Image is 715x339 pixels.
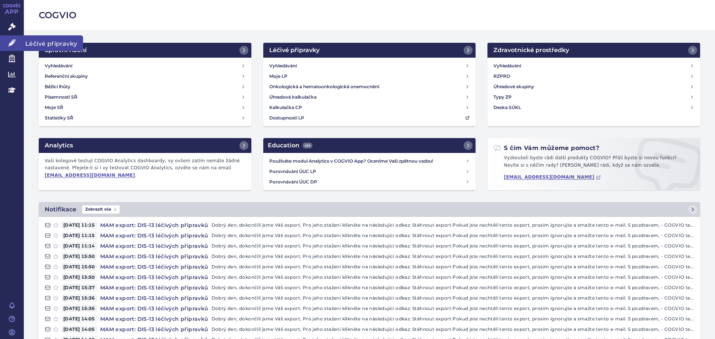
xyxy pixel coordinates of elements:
[212,294,694,302] p: Dobrý den, dokončili jsme Váš export. Pro jeho stažení klikněte na následující odkaz: Stáhnout ex...
[212,284,694,291] p: Dobrý den, dokončili jsme Váš export. Pro jeho stažení klikněte na následující odkaz: Stáhnout ex...
[493,62,521,70] h4: Vyhledávání
[263,43,476,58] a: Léčivé přípravky
[490,61,697,71] a: Vyhledávání
[42,81,248,92] a: Běžící lhůty
[97,326,212,333] h4: MAM export: DIS-13 léčivých připravků
[42,156,248,181] p: Vaši kolegové testují COGVIO Analytics dashboardy, vy ovšem zatím nemáte žádné nastavené. Přejete...
[266,102,473,113] a: Kalkulačka CP
[61,253,97,260] span: [DATE] 15:50
[266,81,473,92] a: Onkologická a hematoonkologická onemocnění
[263,138,476,153] a: Education439
[61,284,97,291] span: [DATE] 15:37
[493,154,694,172] p: Vyzkoušeli byste rádi další produkty COGVIO? Přáli byste si novou funkci? Nevíte si s něčím rady?...
[97,232,212,239] h4: MAM export: DIS-13 léčivých připravků
[45,141,73,150] h2: Analytics
[61,263,97,271] span: [DATE] 15:50
[490,81,697,92] a: Úhradové skupiny
[24,35,83,51] span: Léčivé přípravky
[212,263,694,271] p: Dobrý den, dokončili jsme Váš export. Pro jeho stažení klikněte na následující odkaz: Stáhnout ex...
[269,46,320,55] h2: Léčivé přípravky
[266,166,473,177] a: Porovnávání ÚUC LP
[212,274,694,281] p: Dobrý den, dokončili jsme Váš export. Pro jeho stažení klikněte na následující odkaz: Stáhnout ex...
[493,73,510,80] h4: RZPRO
[42,71,248,81] a: Referenční skupiny
[266,156,473,166] a: Používáte modul Analytics v COGVIO App? Oceníme Vaši zpětnou vazbu!
[42,61,248,71] a: Vyhledávání
[61,315,97,323] span: [DATE] 14:05
[269,114,304,122] h4: Dostupnosti LP
[82,205,120,214] span: Zobrazit vše
[212,326,694,333] p: Dobrý den, dokončili jsme Váš export. Pro jeho stažení klikněte na následující odkaz: Stáhnout ex...
[97,274,212,281] h4: MAM export: DIS-13 léčivých připravků
[266,71,473,81] a: Moje LP
[97,284,212,291] h4: MAM export: DIS-13 léčivých připravků
[493,83,534,90] h4: Úhradové skupiny
[268,141,312,150] h2: Education
[266,92,473,102] a: Úhradová kalkulačka
[61,326,97,333] span: [DATE] 14:05
[490,102,697,113] a: Deska SÚKL
[266,61,473,71] a: Vyhledávání
[61,305,97,312] span: [DATE] 15:36
[39,43,251,58] a: Správní řízení
[269,93,317,101] h4: Úhradová kalkulačka
[45,83,70,90] h4: Běžící lhůty
[493,104,521,111] h4: Deska SÚKL
[61,294,97,302] span: [DATE] 15:36
[45,62,72,70] h4: Vyhledávání
[97,305,212,312] h4: MAM export: DIS-13 léčivých připravků
[504,175,601,180] a: [EMAIL_ADDRESS][DOMAIN_NAME]
[61,274,97,281] span: [DATE] 15:50
[39,138,251,153] a: Analytics
[269,83,379,90] h4: Onkologická a hematoonkologická onemocnění
[493,144,599,152] h2: S čím Vám můžeme pomoct?
[493,93,512,101] h4: Typy ZP
[212,232,694,239] p: Dobrý den, dokončili jsme Váš export. Pro jeho stažení klikněte na následující odkaz: Stáhnout ex...
[45,173,135,178] a: [EMAIL_ADDRESS][DOMAIN_NAME]
[97,242,212,250] h4: MAM export: DIS-13 léčivých připravků
[45,114,73,122] h4: Statistiky SŘ
[97,221,212,229] h4: MAM export: DIS-13 léčivých připravků
[45,93,77,101] h4: Písemnosti SŘ
[45,205,76,214] h2: Notifikace
[269,73,287,80] h4: Moje LP
[266,113,473,123] a: Dostupnosti LP
[212,221,694,229] p: Dobrý den, dokončili jsme Váš export. Pro jeho stažení klikněte na následující odkaz: Stáhnout ex...
[39,202,700,217] a: NotifikaceZobrazit vše
[42,92,248,102] a: Písemnosti SŘ
[42,113,248,123] a: Statistiky SŘ
[212,305,694,312] p: Dobrý den, dokončili jsme Váš export. Pro jeho stažení klikněte na následující odkaz: Stáhnout ex...
[97,253,212,260] h4: MAM export: DIS-13 léčivých připravků
[212,315,694,323] p: Dobrý den, dokončili jsme Váš export. Pro jeho stažení klikněte na následující odkaz: Stáhnout ex...
[493,46,569,55] h2: Zdravotnické prostředky
[97,315,212,323] h4: MAM export: DIS-13 léčivých připravků
[212,253,694,260] p: Dobrý den, dokončili jsme Váš export. Pro jeho stažení klikněte na následující odkaz: Stáhnout ex...
[490,71,697,81] a: RZPRO
[269,178,465,186] h4: Porovnávání ÚUC DP
[269,62,297,70] h4: Vyhledávání
[42,102,248,113] a: Moje SŘ
[61,221,97,229] span: [DATE] 11:15
[39,9,700,22] h2: COGVIO
[302,143,312,148] span: 439
[269,104,302,111] h4: Kalkulačka CP
[266,177,473,187] a: Porovnávání ÚUC DP
[212,242,694,250] p: Dobrý den, dokončili jsme Váš export. Pro jeho stažení klikněte na následující odkaz: Stáhnout ex...
[490,92,697,102] a: Typy ZP
[97,294,212,302] h4: MAM export: DIS-13 léčivých připravků
[97,263,212,271] h4: MAM export: DIS-13 léčivých připravků
[269,168,465,175] h4: Porovnávání ÚUC LP
[61,232,97,239] span: [DATE] 11:15
[45,73,88,80] h4: Referenční skupiny
[269,157,465,165] h4: Používáte modul Analytics v COGVIO App? Oceníme Vaši zpětnou vazbu!
[45,104,63,111] h4: Moje SŘ
[61,242,97,250] span: [DATE] 11:14
[487,43,700,58] a: Zdravotnické prostředky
